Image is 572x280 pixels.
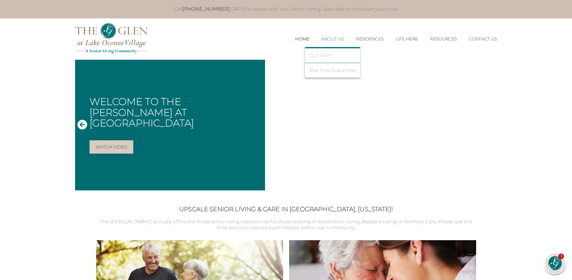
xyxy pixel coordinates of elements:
a: Resources [430,37,457,42]
a: Home [295,37,309,42]
div: Slide 1 of 1 [75,60,497,190]
button: Next Slide [485,119,495,131]
img: The Glen Lake Oconee Home [75,23,147,53]
h1: Welcome to The [PERSON_NAME] at [GEOGRAPHIC_DATA] [90,96,260,128]
a: About Us [321,37,344,42]
div: 1 [558,253,564,259]
iframe: Embedded Vimeo Video [265,60,497,190]
img: avatar [546,254,564,272]
a: Our Team [309,53,356,58]
a: Contact Us [469,37,497,42]
a: Residences [356,37,384,42]
a: Life Here [396,37,418,42]
a: Watch Video [90,140,134,154]
h2: Upscale Senior Living & Care in [GEOGRAPHIC_DATA], [US_STATE]! [96,205,476,213]
a: [PHONE_NUMBER] [182,6,229,12]
p: The [PERSON_NAME] proudly offers the finest senior living experiences for those seeking Independe... [96,219,476,231]
p: Call [DATE] to speak with our Senior Living Specialist to schedule your tour. [81,6,491,12]
a: Risk Free Guarantee [309,68,356,73]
